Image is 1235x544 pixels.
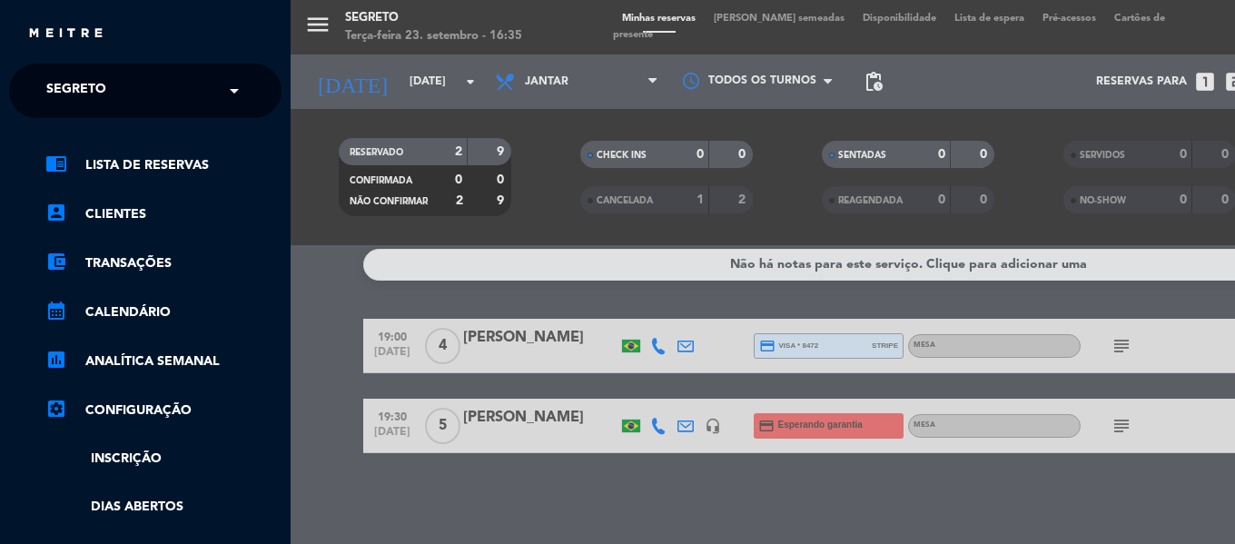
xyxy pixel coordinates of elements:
[45,251,67,272] i: account_balance_wallet
[27,27,104,41] img: MEITRE
[45,497,282,518] a: Dias abertos
[46,72,106,110] span: Segreto
[45,400,282,421] a: Configuração
[45,349,67,371] i: assessment
[45,153,67,174] i: chrome_reader_mode
[45,449,282,470] a: Inscrição
[45,252,282,274] a: account_balance_walletTransações
[45,203,282,225] a: account_boxClientes
[45,202,67,223] i: account_box
[45,154,282,176] a: chrome_reader_modeLista de Reservas
[45,300,67,321] i: calendar_month
[45,351,282,372] a: assessmentANALÍTICA SEMANAL
[45,302,282,323] a: calendar_monthCalendário
[45,398,67,420] i: settings_applications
